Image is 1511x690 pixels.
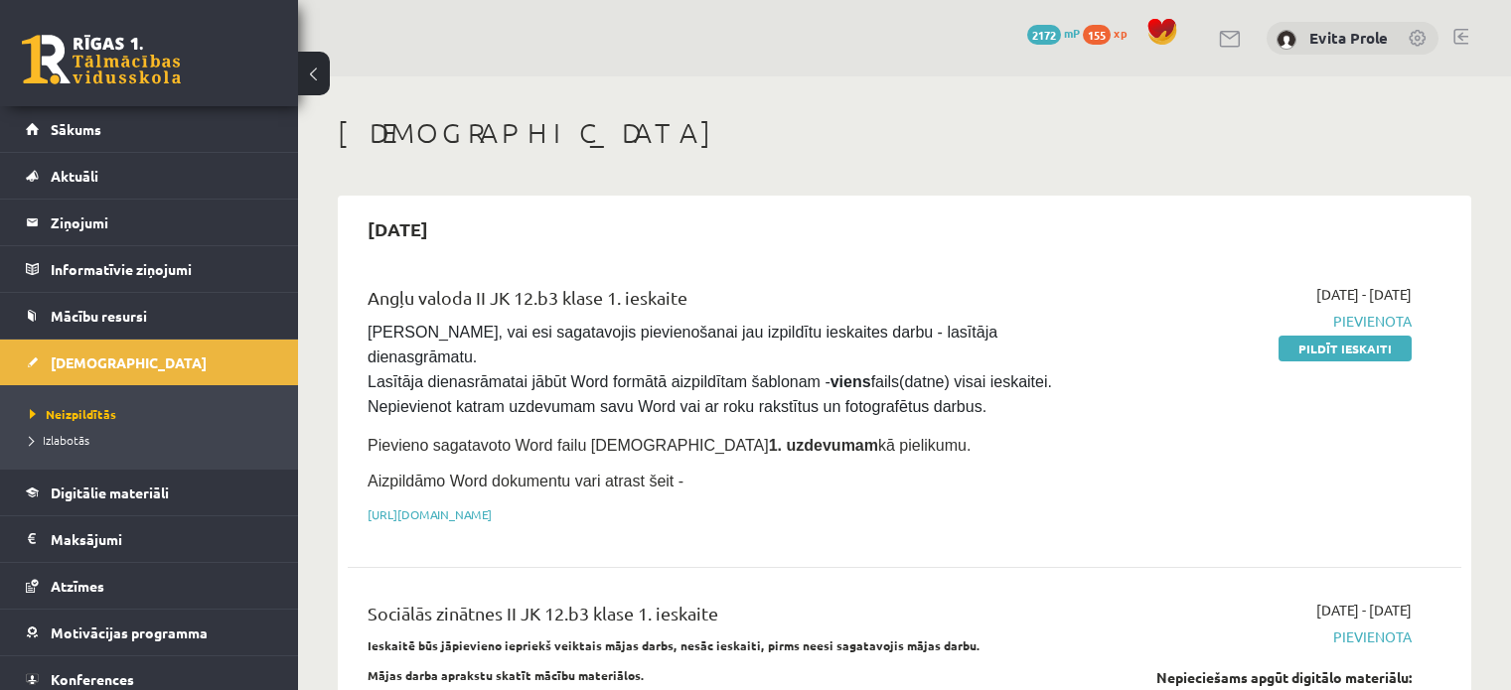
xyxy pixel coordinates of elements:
a: Rīgas 1. Tālmācības vidusskola [22,35,181,84]
strong: Mājas darba aprakstu skatīt mācību materiālos. [368,667,645,683]
span: Neizpildītās [30,406,116,422]
span: [DATE] - [DATE] [1316,284,1412,305]
span: [DATE] - [DATE] [1316,600,1412,621]
a: 155 xp [1083,25,1136,41]
img: Evita Prole [1277,30,1296,50]
div: Nepieciešams apgūt digitālo materiālu: [1084,667,1412,688]
legend: Ziņojumi [51,200,273,245]
a: Mācību resursi [26,293,273,339]
legend: Maksājumi [51,516,273,562]
a: Evita Prole [1309,28,1388,48]
a: Sākums [26,106,273,152]
a: Digitālie materiāli [26,470,273,515]
a: 2172 mP [1027,25,1080,41]
span: Digitālie materiāli [51,483,169,501]
a: Motivācijas programma [26,610,273,655]
span: Pievienota [1084,626,1412,647]
span: 2172 [1027,25,1061,45]
span: Aizpildāmo Word dokumentu vari atrast šeit - [368,473,683,489]
span: Mācību resursi [51,307,147,325]
a: [URL][DOMAIN_NAME] [368,506,492,522]
span: Konferences [51,670,134,688]
div: Sociālās zinātnes II JK 12.b3 klase 1. ieskaite [368,600,1054,636]
legend: Informatīvie ziņojumi [51,246,273,292]
a: Maksājumi [26,516,273,562]
strong: 1. uzdevumam [769,437,878,454]
span: [DEMOGRAPHIC_DATA] [51,353,207,371]
span: Atzīmes [51,577,104,595]
span: Pievienota [1084,311,1412,332]
span: mP [1064,25,1080,41]
h2: [DATE] [348,206,448,252]
span: Aktuāli [51,167,98,185]
a: Atzīmes [26,563,273,609]
span: Sākums [51,120,101,138]
span: xp [1114,25,1127,41]
a: [DEMOGRAPHIC_DATA] [26,340,273,385]
span: Izlabotās [30,432,89,448]
strong: viens [831,373,871,390]
a: Izlabotās [30,431,278,449]
a: Neizpildītās [30,405,278,423]
a: Ziņojumi [26,200,273,245]
a: Informatīvie ziņojumi [26,246,273,292]
a: Aktuāli [26,153,273,199]
a: Pildīt ieskaiti [1279,336,1412,361]
span: 155 [1083,25,1111,45]
div: Angļu valoda II JK 12.b3 klase 1. ieskaite [368,284,1054,321]
span: Pievieno sagatavoto Word failu [DEMOGRAPHIC_DATA] kā pielikumu. [368,437,971,454]
span: [PERSON_NAME], vai esi sagatavojis pievienošanai jau izpildītu ieskaites darbu - lasītāja dienasg... [368,324,1056,415]
strong: Ieskaitē būs jāpievieno iepriekš veiktais mājas darbs, nesāc ieskaiti, pirms neesi sagatavojis mā... [368,637,981,653]
h1: [DEMOGRAPHIC_DATA] [338,116,1471,150]
span: Motivācijas programma [51,623,208,641]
